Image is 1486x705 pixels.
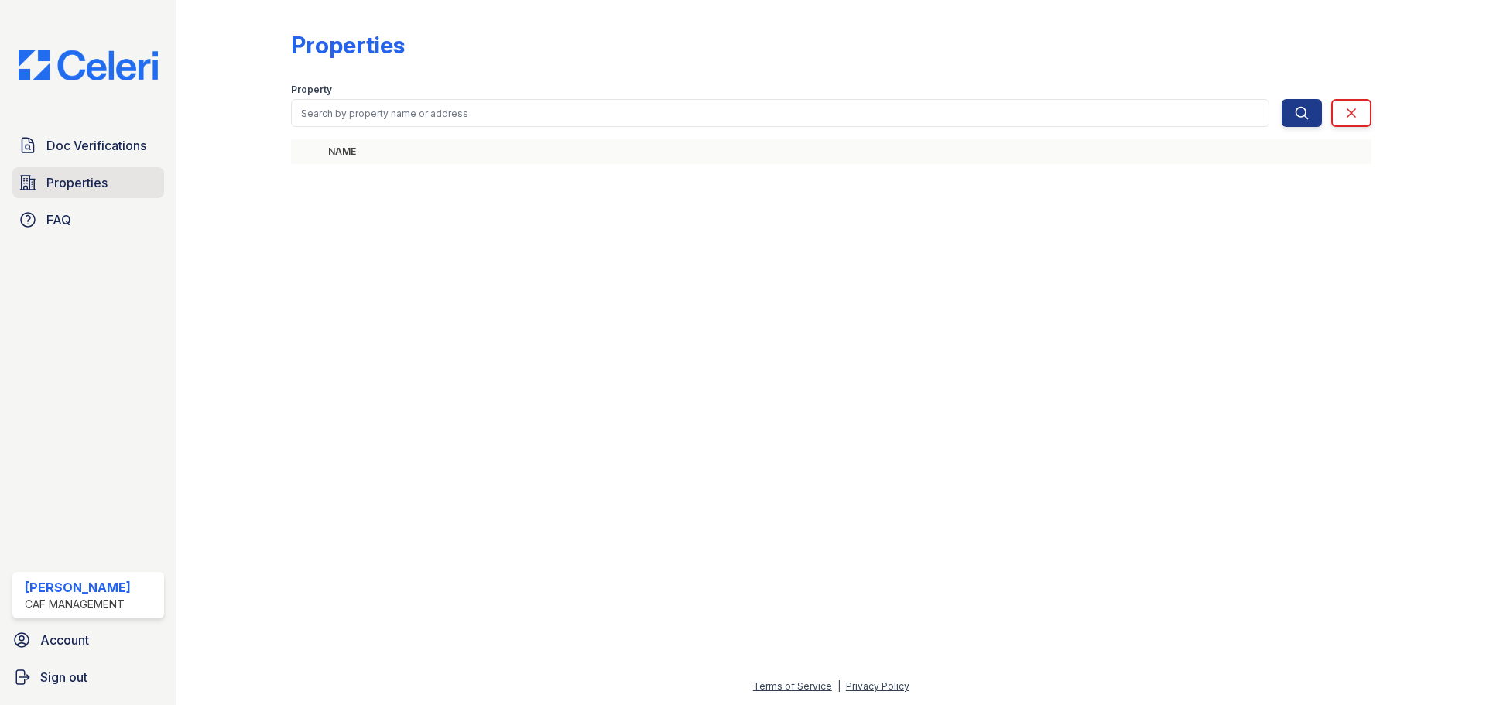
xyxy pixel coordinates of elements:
span: Account [40,631,89,649]
a: Terms of Service [753,680,832,692]
div: | [837,680,841,692]
a: Account [6,625,170,655]
div: [PERSON_NAME] [25,578,131,597]
a: Privacy Policy [846,680,909,692]
span: Sign out [40,668,87,686]
label: Property [291,84,332,96]
a: FAQ [12,204,164,235]
a: Properties [12,167,164,198]
div: Properties [291,31,405,59]
th: Name [322,139,1371,164]
a: Doc Verifications [12,130,164,161]
span: Properties [46,173,108,192]
img: CE_Logo_Blue-a8612792a0a2168367f1c8372b55b34899dd931a85d93a1a3d3e32e68fde9ad4.png [6,50,170,80]
input: Search by property name or address [291,99,1269,127]
a: Sign out [6,662,170,693]
span: FAQ [46,210,71,229]
span: Doc Verifications [46,136,146,155]
div: CAF Management [25,597,131,612]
